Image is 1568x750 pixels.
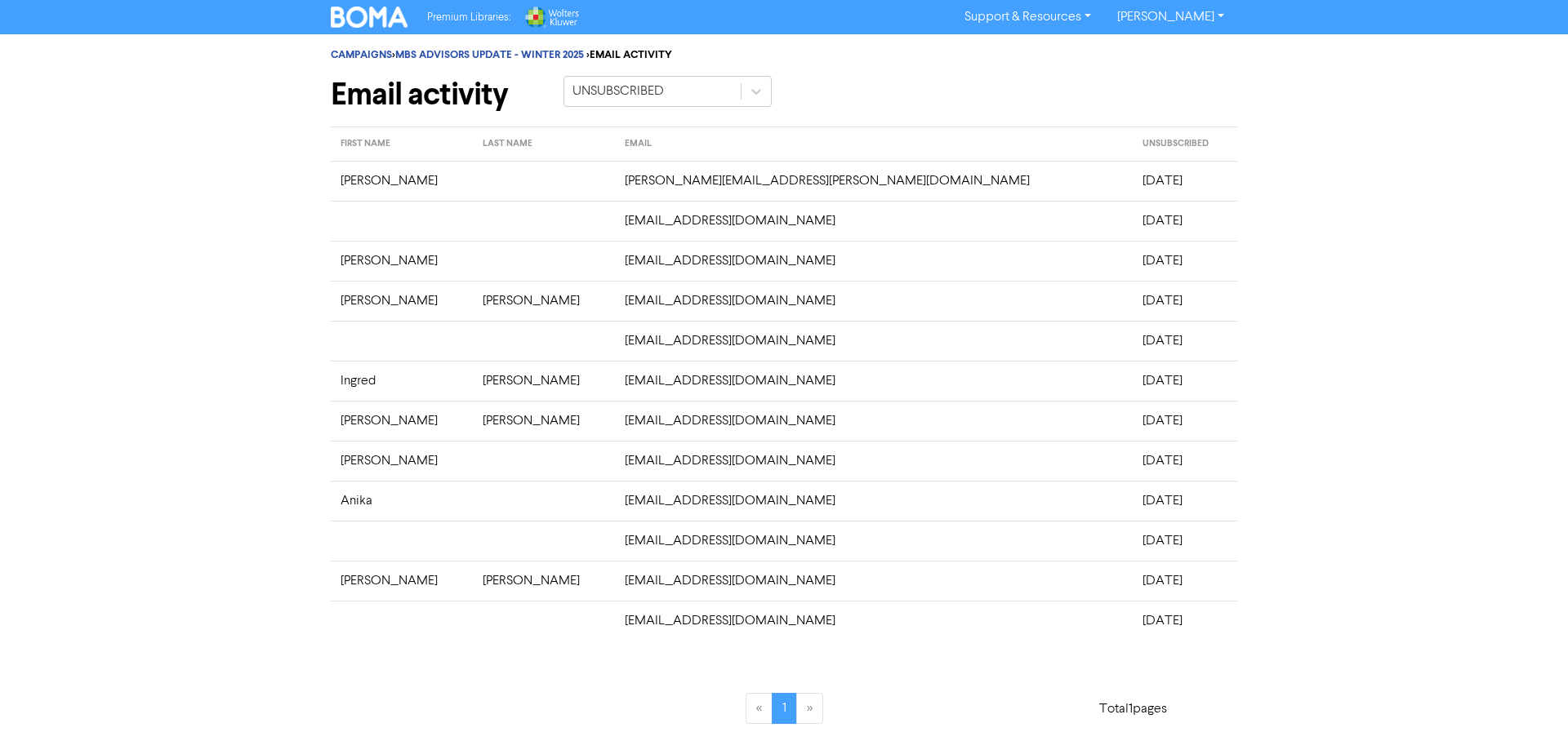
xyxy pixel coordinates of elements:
a: Support & Resources [951,4,1104,30]
td: [DATE] [1133,361,1237,401]
td: [EMAIL_ADDRESS][DOMAIN_NAME] [615,601,1133,641]
td: [DATE] [1133,281,1237,321]
td: Ingred [331,361,473,401]
td: [PERSON_NAME] [331,281,473,321]
td: [PERSON_NAME] [473,401,615,441]
td: [EMAIL_ADDRESS][DOMAIN_NAME] [615,401,1133,441]
h1: Email activity [331,76,539,113]
td: [DATE] [1133,601,1237,641]
iframe: Chat Widget [1363,574,1568,750]
td: [PERSON_NAME] [331,561,473,601]
div: UNSUBSCRIBED [572,82,664,101]
td: [EMAIL_ADDRESS][DOMAIN_NAME] [615,241,1133,281]
th: LAST NAME [473,127,615,162]
a: Page 1 is your current page [772,693,797,724]
td: [DATE] [1133,441,1237,481]
td: [PERSON_NAME] [331,241,473,281]
td: [EMAIL_ADDRESS][DOMAIN_NAME] [615,281,1133,321]
td: [EMAIL_ADDRESS][DOMAIN_NAME] [615,201,1133,241]
a: MBS ADVISORS UPDATE - WINTER 2025 [395,48,584,61]
a: [PERSON_NAME] [1104,4,1237,30]
td: [EMAIL_ADDRESS][DOMAIN_NAME] [615,321,1133,361]
td: [EMAIL_ADDRESS][DOMAIN_NAME] [615,441,1133,481]
td: [DATE] [1133,401,1237,441]
th: UNSUBSCRIBED [1133,127,1237,162]
td: [EMAIL_ADDRESS][DOMAIN_NAME] [615,561,1133,601]
td: [PERSON_NAME] [473,361,615,401]
td: [DATE] [1133,481,1237,521]
td: [DATE] [1133,521,1237,561]
td: [PERSON_NAME][EMAIL_ADDRESS][PERSON_NAME][DOMAIN_NAME] [615,161,1133,201]
td: [PERSON_NAME] [331,161,473,201]
td: [EMAIL_ADDRESS][DOMAIN_NAME] [615,521,1133,561]
td: [DATE] [1133,321,1237,361]
td: [PERSON_NAME] [331,441,473,481]
div: > > EMAIL ACTIVITY [331,47,1237,63]
p: Total 1 pages [1099,699,1167,719]
span: Premium Libraries: [427,12,510,23]
td: [DATE] [1133,161,1237,201]
a: CAMPAIGNS [331,48,392,61]
img: BOMA Logo [331,7,408,28]
img: Wolters Kluwer [523,7,579,28]
td: [DATE] [1133,201,1237,241]
td: [DATE] [1133,241,1237,281]
th: FIRST NAME [331,127,473,162]
td: Anika [331,481,473,521]
th: EMAIL [615,127,1133,162]
td: [EMAIL_ADDRESS][DOMAIN_NAME] [615,481,1133,521]
td: [PERSON_NAME] [473,281,615,321]
td: [PERSON_NAME] [331,401,473,441]
td: [PERSON_NAME] [473,561,615,601]
td: [DATE] [1133,561,1237,601]
td: [EMAIL_ADDRESS][DOMAIN_NAME] [615,361,1133,401]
